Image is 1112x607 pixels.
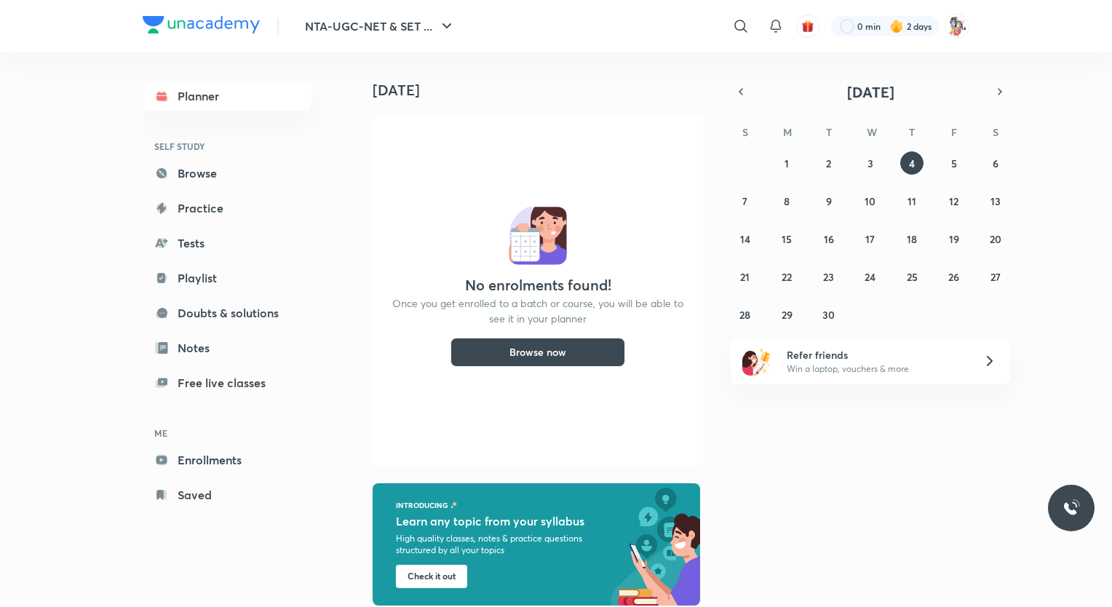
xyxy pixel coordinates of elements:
h6: ME [143,421,311,445]
abbr: September 2, 2025 [826,156,831,170]
abbr: Saturday [993,125,998,139]
button: September 7, 2025 [734,189,757,213]
h4: No enrolments found! [465,277,611,294]
abbr: Thursday [909,125,915,139]
button: September 15, 2025 [775,227,798,250]
abbr: September 12, 2025 [949,194,958,208]
abbr: September 15, 2025 [782,232,792,246]
button: September 22, 2025 [775,265,798,288]
p: Win a laptop, vouchers & more [787,362,966,376]
button: September 9, 2025 [817,189,841,213]
h5: Learn any topic from your syllabus [396,512,587,530]
button: September 21, 2025 [734,265,757,288]
button: Browse now [450,338,625,367]
abbr: September 4, 2025 [909,156,915,170]
button: September 2, 2025 [817,151,841,175]
abbr: September 23, 2025 [823,270,834,284]
img: No events [509,207,567,265]
button: September 26, 2025 [942,265,966,288]
abbr: September 1, 2025 [785,156,789,170]
a: Notes [143,333,311,362]
abbr: September 8, 2025 [784,194,790,208]
button: September 20, 2025 [984,227,1007,250]
button: [DATE] [751,82,990,102]
abbr: Sunday [742,125,748,139]
h6: Refer friends [787,347,966,362]
button: September 5, 2025 [942,151,966,175]
p: INTRODUCING [396,501,448,509]
a: Playlist [143,263,311,293]
button: September 3, 2025 [859,151,882,175]
a: Doubts & solutions [143,298,311,328]
abbr: September 3, 2025 [867,156,873,170]
abbr: September 26, 2025 [948,270,959,284]
abbr: September 9, 2025 [826,194,832,208]
button: September 6, 2025 [984,151,1007,175]
a: Company Logo [143,16,260,37]
abbr: September 5, 2025 [951,156,957,170]
abbr: Friday [951,125,957,139]
abbr: Tuesday [826,125,832,139]
button: Check it out [396,565,467,588]
abbr: September 18, 2025 [907,232,917,246]
span: [DATE] [847,82,894,102]
abbr: September 20, 2025 [990,232,1001,246]
abbr: September 27, 2025 [990,270,1001,284]
button: September 30, 2025 [817,303,841,326]
button: September 13, 2025 [984,189,1007,213]
h4: [DATE] [373,82,715,99]
button: September 25, 2025 [900,265,924,288]
abbr: September 29, 2025 [782,308,793,322]
abbr: September 28, 2025 [739,308,750,322]
button: September 27, 2025 [984,265,1007,288]
abbr: September 13, 2025 [990,194,1001,208]
button: September 10, 2025 [859,189,882,213]
a: Enrollments [143,445,311,475]
button: September 24, 2025 [859,265,882,288]
button: September 28, 2025 [734,303,757,326]
abbr: September 30, 2025 [822,308,835,322]
abbr: September 10, 2025 [865,194,875,208]
button: September 8, 2025 [775,189,798,213]
button: September 14, 2025 [734,227,757,250]
abbr: September 16, 2025 [824,232,834,246]
button: September 17, 2025 [859,227,882,250]
p: High quality classes, notes & practice questions structured by all your topics [396,533,584,556]
abbr: September 19, 2025 [949,232,959,246]
h6: SELF STUDY [143,134,311,159]
img: Company Logo [143,16,260,33]
img: ttu [1063,499,1080,517]
button: September 16, 2025 [817,227,841,250]
abbr: Monday [783,125,792,139]
button: September 12, 2025 [942,189,966,213]
button: September 11, 2025 [900,189,924,213]
abbr: September 11, 2025 [908,194,916,208]
p: Once you get enrolled to a batch or course, you will be able to see it in your planner [390,295,686,326]
img: referral [742,346,771,376]
abbr: September 25, 2025 [907,270,918,284]
img: feature [450,501,458,509]
button: NTA-UGC-NET & SET ... [296,12,464,41]
abbr: September 21, 2025 [740,270,750,284]
img: avatar [801,20,814,33]
a: Saved [143,480,311,509]
button: September 19, 2025 [942,227,966,250]
button: September 23, 2025 [817,265,841,288]
abbr: Wednesday [867,125,877,139]
abbr: September 22, 2025 [782,270,792,284]
a: Practice [143,194,311,223]
a: Free live classes [143,368,311,397]
img: streak [889,19,904,33]
button: September 18, 2025 [900,227,924,250]
a: Browse [143,159,311,188]
button: September 29, 2025 [775,303,798,326]
a: Planner [143,82,311,111]
img: Sneha Srivastava [945,14,969,39]
abbr: September 24, 2025 [865,270,875,284]
abbr: September 7, 2025 [742,194,747,208]
button: avatar [796,15,819,38]
abbr: September 17, 2025 [865,232,875,246]
a: Tests [143,229,311,258]
abbr: September 6, 2025 [993,156,998,170]
button: September 1, 2025 [775,151,798,175]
